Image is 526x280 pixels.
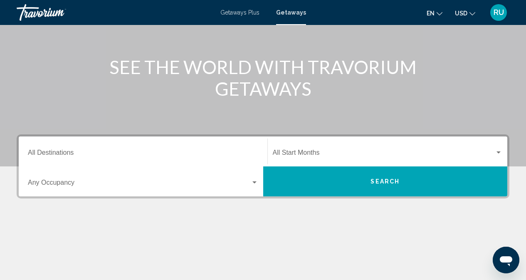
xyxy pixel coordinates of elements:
[19,136,507,196] div: Search widget
[494,8,504,17] span: RU
[493,247,519,273] iframe: Button to launch messaging window
[370,178,400,185] span: Search
[455,10,467,17] span: USD
[455,7,475,19] button: Change currency
[427,7,442,19] button: Change language
[263,166,508,196] button: Search
[220,9,259,16] a: Getaways Plus
[17,4,212,21] a: Travorium
[427,10,435,17] span: en
[107,56,419,99] h1: SEE THE WORLD WITH TRAVORIUM GETAWAYS
[276,9,306,16] a: Getaways
[488,4,509,21] button: User Menu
